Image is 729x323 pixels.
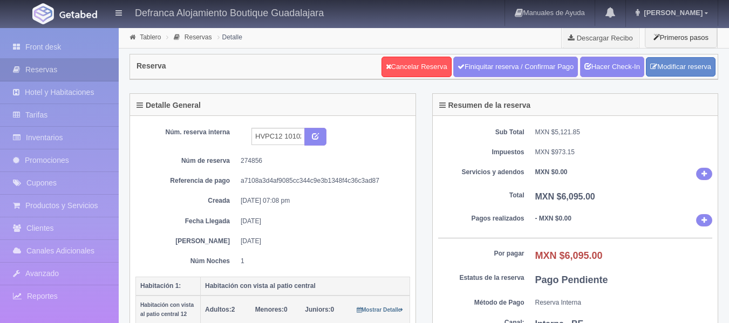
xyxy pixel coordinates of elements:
[562,27,639,49] a: Descargar Recibo
[215,32,245,42] li: Detalle
[137,62,166,70] h4: Reserva
[438,168,524,177] dt: Servicios y adendos
[535,168,568,176] b: MXN $0.00
[140,302,194,317] small: Habitación con vista al patio central 12
[241,237,402,246] dd: [DATE]
[357,307,404,313] small: Mostrar Detalle
[135,5,324,19] h4: Defranca Alojamiento Boutique Guadalajara
[241,257,402,266] dd: 1
[535,250,603,261] b: MXN $6,095.00
[305,306,334,313] span: 0
[438,214,524,223] dt: Pagos realizados
[144,176,230,185] dt: Referencia de pago
[144,217,230,226] dt: Fecha Llegada
[137,101,201,109] h4: Detalle General
[438,128,524,137] dt: Sub Total
[241,176,402,185] dd: a7108a3d4af9085cc344c9e3b1348f4c36c3ad87
[32,3,54,24] img: Getabed
[438,249,524,258] dt: Por pagar
[641,9,703,17] span: [PERSON_NAME]
[305,306,330,313] strong: Juniors:
[185,33,212,41] a: Reservas
[535,274,608,285] b: Pago Pendiente
[241,217,402,226] dd: [DATE]
[646,57,716,77] a: Modificar reserva
[144,128,230,137] dt: Núm. reserva interna
[201,277,410,295] th: Habitación con vista al patio central
[438,298,524,307] dt: Método de Pago
[241,196,402,205] dd: [DATE] 07:08 pm
[535,148,713,157] dd: MXN $973.15
[144,156,230,166] dt: Núm de reserva
[381,57,452,77] a: Cancelar Reserva
[140,282,181,290] b: Habitación 1:
[535,192,595,201] b: MXN $6,095.00
[255,306,288,313] span: 0
[580,57,644,77] a: Hacer Check-In
[59,10,97,18] img: Getabed
[241,156,402,166] dd: 274856
[438,148,524,157] dt: Impuestos
[357,306,404,313] a: Mostrar Detalle
[535,298,713,307] dd: Reserva Interna
[144,196,230,205] dt: Creada
[535,215,571,222] b: - MXN $0.00
[439,101,531,109] h4: Resumen de la reserva
[144,237,230,246] dt: [PERSON_NAME]
[140,33,161,41] a: Tablero
[255,306,284,313] strong: Menores:
[535,128,713,137] dd: MXN $5,121.85
[438,273,524,283] dt: Estatus de la reserva
[438,191,524,200] dt: Total
[205,306,235,313] span: 2
[645,27,717,48] button: Primeros pasos
[144,257,230,266] dt: Núm Noches
[453,57,578,77] a: Finiquitar reserva / Confirmar Pago
[205,306,231,313] strong: Adultos:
